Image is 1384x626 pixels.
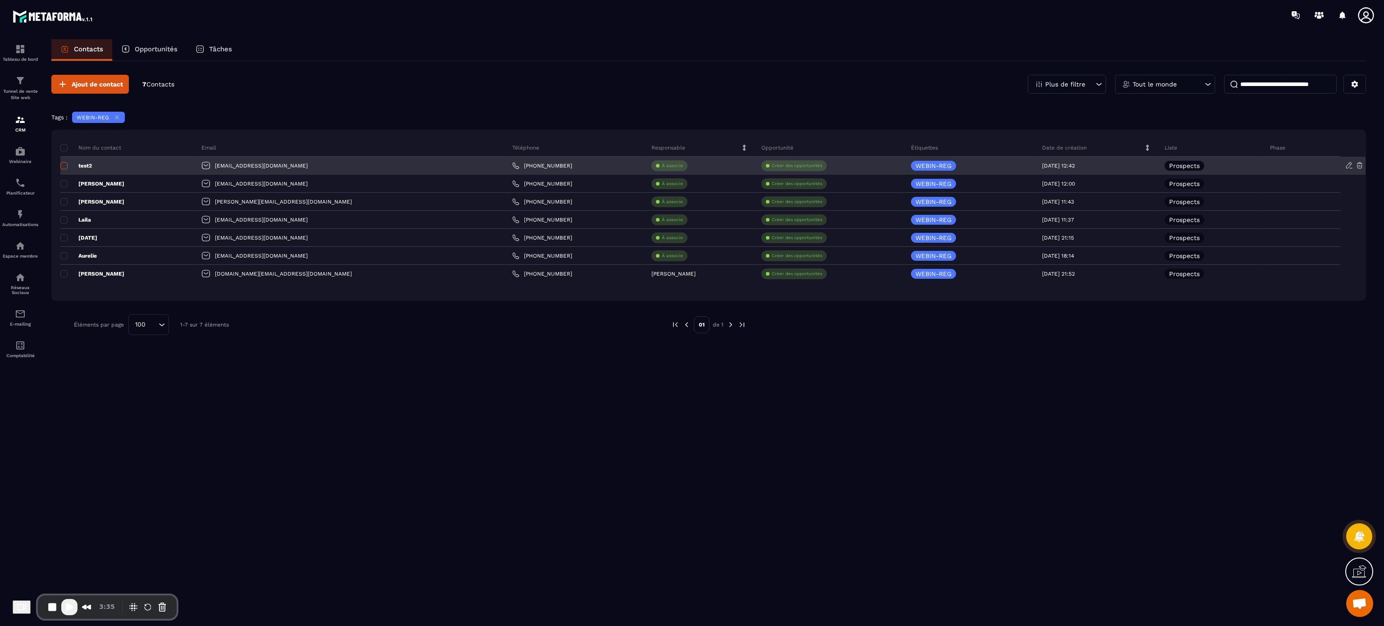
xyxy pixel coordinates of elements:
[2,171,38,202] a: schedulerschedulerPlanificateur
[915,199,951,205] p: WEBIN-REG
[915,217,951,223] p: WEBIN-REG
[72,80,123,89] span: Ajout de contact
[60,198,124,205] p: [PERSON_NAME]
[2,222,38,227] p: Automatisations
[15,75,26,86] img: formation
[2,265,38,302] a: social-networksocial-networkRéseaux Sociaux
[1042,144,1087,151] p: Date de création
[2,57,38,62] p: Tableau de bord
[2,322,38,327] p: E-mailing
[74,45,103,53] p: Contacts
[727,321,735,329] img: next
[1042,253,1074,259] p: [DATE] 18:14
[713,321,724,328] p: de 1
[662,163,683,169] p: À associe
[146,81,174,88] span: Contacts
[1169,235,1200,241] p: Prospects
[60,234,97,241] p: [DATE]
[1270,144,1285,151] p: Phase
[662,253,683,259] p: À associe
[772,253,822,259] p: Créer des opportunités
[1042,199,1074,205] p: [DATE] 11:43
[77,114,109,121] p: WEBIN-REG
[772,163,822,169] p: Créer des opportunités
[60,162,92,169] p: test2
[694,316,710,333] p: 01
[915,253,951,259] p: WEBIN-REG
[512,216,572,223] a: [PHONE_NUMBER]
[15,44,26,54] img: formation
[15,114,26,125] img: formation
[60,180,124,187] p: [PERSON_NAME]
[662,235,683,241] p: À associe
[1042,181,1075,187] p: [DATE] 12:00
[772,199,822,205] p: Créer des opportunités
[738,321,746,329] img: next
[1042,235,1074,241] p: [DATE] 21:15
[15,240,26,251] img: automations
[2,202,38,234] a: automationsautomationsAutomatisations
[1169,271,1200,277] p: Prospects
[15,177,26,188] img: scheduler
[187,39,241,61] a: Tâches
[772,235,822,241] p: Créer des opportunités
[1045,81,1085,87] p: Plus de filtre
[662,181,683,187] p: À associe
[915,271,951,277] p: WEBIN-REG
[1133,81,1177,87] p: Tout le monde
[915,235,951,241] p: WEBIN-REG
[1169,253,1200,259] p: Prospects
[60,252,97,259] p: Aurelie
[651,144,685,151] p: Responsable
[772,217,822,223] p: Créer des opportunités
[135,45,178,53] p: Opportunités
[512,252,572,259] a: [PHONE_NUMBER]
[1165,144,1177,151] p: Liste
[1169,199,1200,205] p: Prospects
[915,163,951,169] p: WEBIN-REG
[1042,163,1075,169] p: [DATE] 12:42
[512,234,572,241] a: [PHONE_NUMBER]
[2,88,38,101] p: Tunnel de vente Site web
[772,271,822,277] p: Créer des opportunités
[60,270,124,277] p: [PERSON_NAME]
[662,199,683,205] p: À associe
[2,353,38,358] p: Comptabilité
[512,198,572,205] a: [PHONE_NUMBER]
[1169,163,1200,169] p: Prospects
[209,45,232,53] p: Tâches
[671,321,679,329] img: prev
[128,314,169,335] div: Search for option
[2,285,38,295] p: Réseaux Sociaux
[2,37,38,68] a: formationformationTableau de bord
[15,308,26,319] img: email
[512,162,572,169] a: [PHONE_NUMBER]
[74,322,124,328] p: Éléments par page
[662,217,683,223] p: À associe
[132,320,149,330] span: 100
[180,322,229,328] p: 1-7 sur 7 éléments
[51,114,68,121] p: Tags :
[911,144,938,151] p: Étiquettes
[2,68,38,108] a: formationformationTunnel de vente Site web
[2,108,38,139] a: formationformationCRM
[149,320,156,330] input: Search for option
[512,270,572,277] a: [PHONE_NUMBER]
[651,271,696,277] p: [PERSON_NAME]
[112,39,187,61] a: Opportunités
[1169,181,1200,187] p: Prospects
[2,333,38,365] a: accountantaccountantComptabilité
[1169,217,1200,223] p: Prospects
[683,321,691,329] img: prev
[915,181,951,187] p: WEBIN-REG
[201,144,216,151] p: Email
[15,340,26,351] img: accountant
[761,144,793,151] p: Opportunité
[512,144,539,151] p: Téléphone
[2,139,38,171] a: automationsautomationsWebinaire
[15,209,26,220] img: automations
[2,254,38,259] p: Espace membre
[1042,271,1075,277] p: [DATE] 21:52
[2,191,38,195] p: Planificateur
[2,302,38,333] a: emailemailE-mailing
